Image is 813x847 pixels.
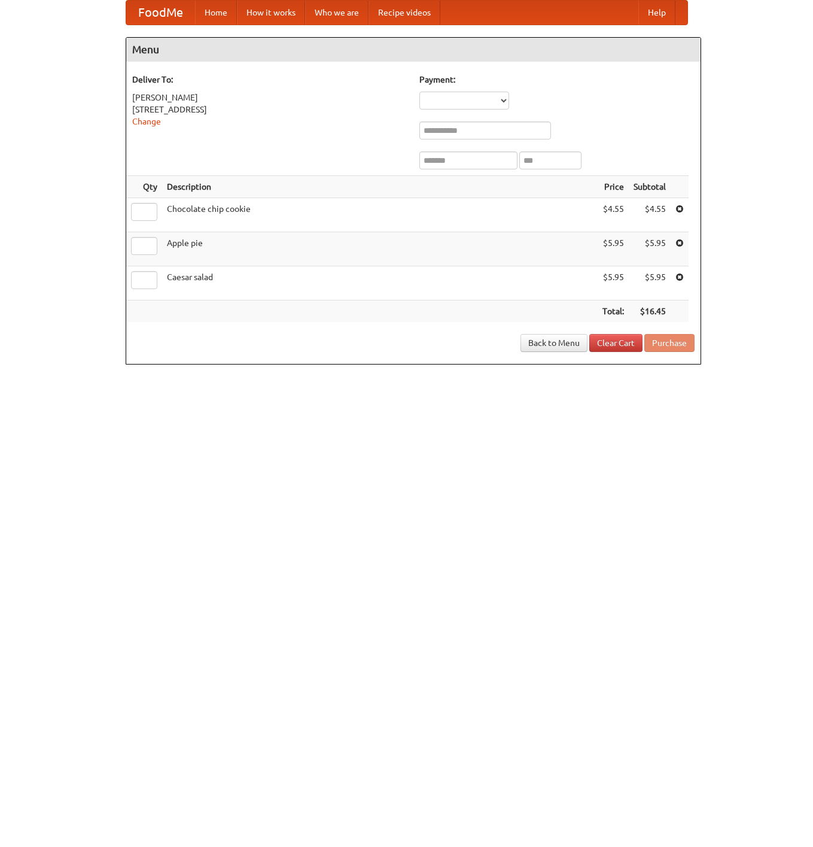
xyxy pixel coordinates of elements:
[162,266,598,300] td: Caesar salad
[237,1,305,25] a: How it works
[162,176,598,198] th: Description
[598,300,629,323] th: Total:
[638,1,675,25] a: Help
[589,334,643,352] a: Clear Cart
[598,232,629,266] td: $5.95
[305,1,369,25] a: Who we are
[126,1,195,25] a: FoodMe
[369,1,440,25] a: Recipe videos
[132,104,407,116] div: [STREET_ADDRESS]
[126,176,162,198] th: Qty
[132,117,161,126] a: Change
[598,266,629,300] td: $5.95
[419,74,695,86] h5: Payment:
[162,232,598,266] td: Apple pie
[629,300,671,323] th: $16.45
[132,92,407,104] div: [PERSON_NAME]
[162,198,598,232] td: Chocolate chip cookie
[644,334,695,352] button: Purchase
[629,198,671,232] td: $4.55
[629,232,671,266] td: $5.95
[629,266,671,300] td: $5.95
[520,334,587,352] a: Back to Menu
[195,1,237,25] a: Home
[598,198,629,232] td: $4.55
[132,74,407,86] h5: Deliver To:
[629,176,671,198] th: Subtotal
[598,176,629,198] th: Price
[126,38,701,62] h4: Menu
